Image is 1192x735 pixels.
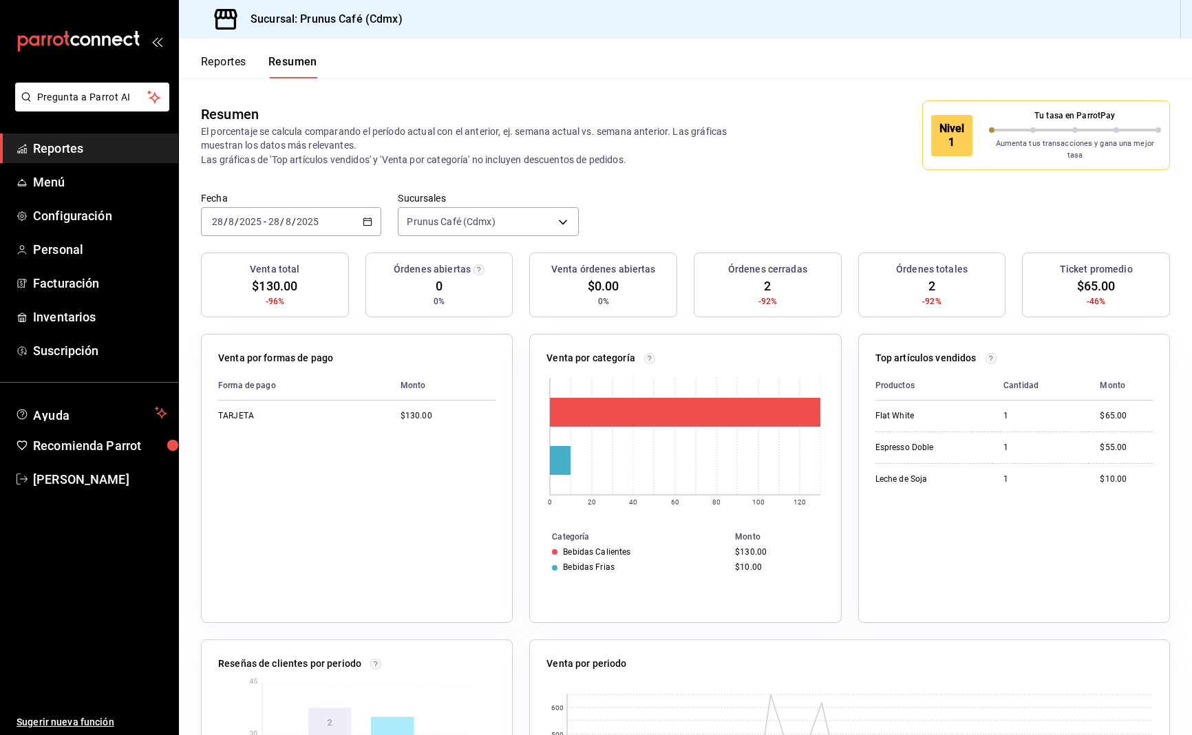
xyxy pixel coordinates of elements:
[390,371,496,401] th: Monto
[151,36,162,47] button: open_drawer_menu
[588,277,619,295] span: $0.00
[394,262,471,277] h3: Órdenes abiertas
[280,216,284,227] span: /
[264,216,266,227] span: -
[548,498,552,506] text: 0
[1003,473,1078,485] div: 1
[10,100,169,114] a: Pregunta a Parrot AI
[752,498,765,506] text: 100
[398,193,578,203] label: Sucursales
[1060,262,1133,277] h3: Ticket promedio
[1100,442,1153,454] div: $55.00
[875,410,981,422] div: Flat White
[218,410,356,422] div: TARJETA
[296,216,319,227] input: ----
[1100,410,1153,422] div: $65.00
[33,341,167,360] span: Suscripción
[33,274,167,292] span: Facturación
[989,109,1162,122] p: Tu tasa en ParrotPay
[875,351,977,365] p: Top artículos vendidos
[235,216,239,227] span: /
[17,715,167,729] span: Sugerir nueva función
[33,173,167,191] span: Menú
[1087,295,1106,308] span: -46%
[268,55,317,78] button: Resumen
[239,216,262,227] input: ----
[218,371,390,401] th: Forma de pago
[37,90,148,105] span: Pregunta a Parrot AI
[266,295,285,308] span: -96%
[407,215,495,228] span: Prunus Café (Cdmx)
[530,529,730,544] th: Categoría
[268,216,280,227] input: --
[546,351,635,365] p: Venta por categoría
[201,193,381,203] label: Fecha
[758,295,778,308] span: -92%
[224,216,228,227] span: /
[201,55,246,78] button: Reportes
[218,657,361,671] p: Reseñas de clientes por periodo
[1089,371,1153,401] th: Monto
[1003,410,1078,422] div: 1
[250,262,299,277] h3: Venta total
[728,262,807,277] h3: Órdenes cerradas
[735,547,819,557] div: $130.00
[875,473,981,485] div: Leche de Soja
[928,277,935,295] span: 2
[551,704,564,712] text: 600
[989,138,1162,161] p: Aumenta tus transacciones y gana una mejor tasa
[896,262,968,277] h3: Órdenes totales
[551,262,656,277] h3: Venta órdenes abiertas
[33,405,149,421] span: Ayuda
[33,470,167,489] span: [PERSON_NAME]
[228,216,235,227] input: --
[563,562,615,572] div: Bebidas Frias
[218,351,333,365] p: Venta por formas de pago
[33,139,167,158] span: Reportes
[1100,473,1153,485] div: $10.00
[735,562,819,572] div: $10.00
[875,442,981,454] div: Espresso Doble
[794,498,806,506] text: 120
[931,115,972,156] div: Nivel 1
[875,371,992,401] th: Productos
[285,216,292,227] input: --
[1003,442,1078,454] div: 1
[292,216,296,227] span: /
[434,295,445,308] span: 0%
[588,498,596,506] text: 20
[563,547,630,557] div: Bebidas Calientes
[1077,277,1116,295] span: $65.00
[992,371,1089,401] th: Cantidad
[33,436,167,455] span: Recomienda Parrot
[201,125,766,166] p: El porcentaje se calcula comparando el período actual con el anterior, ej. semana actual vs. sema...
[401,410,496,422] div: $130.00
[671,498,679,506] text: 60
[15,83,169,111] button: Pregunta a Parrot AI
[33,240,167,259] span: Personal
[240,11,403,28] h3: Sucursal: Prunus Café (Cdmx)
[436,277,443,295] span: 0
[764,277,771,295] span: 2
[211,216,224,227] input: --
[730,529,841,544] th: Monto
[252,277,297,295] span: $130.00
[546,657,626,671] p: Venta por periodo
[33,308,167,326] span: Inventarios
[629,498,637,506] text: 40
[598,295,609,308] span: 0%
[33,206,167,225] span: Configuración
[201,104,259,125] div: Resumen
[922,295,941,308] span: -92%
[201,55,317,78] div: navigation tabs
[712,498,721,506] text: 80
